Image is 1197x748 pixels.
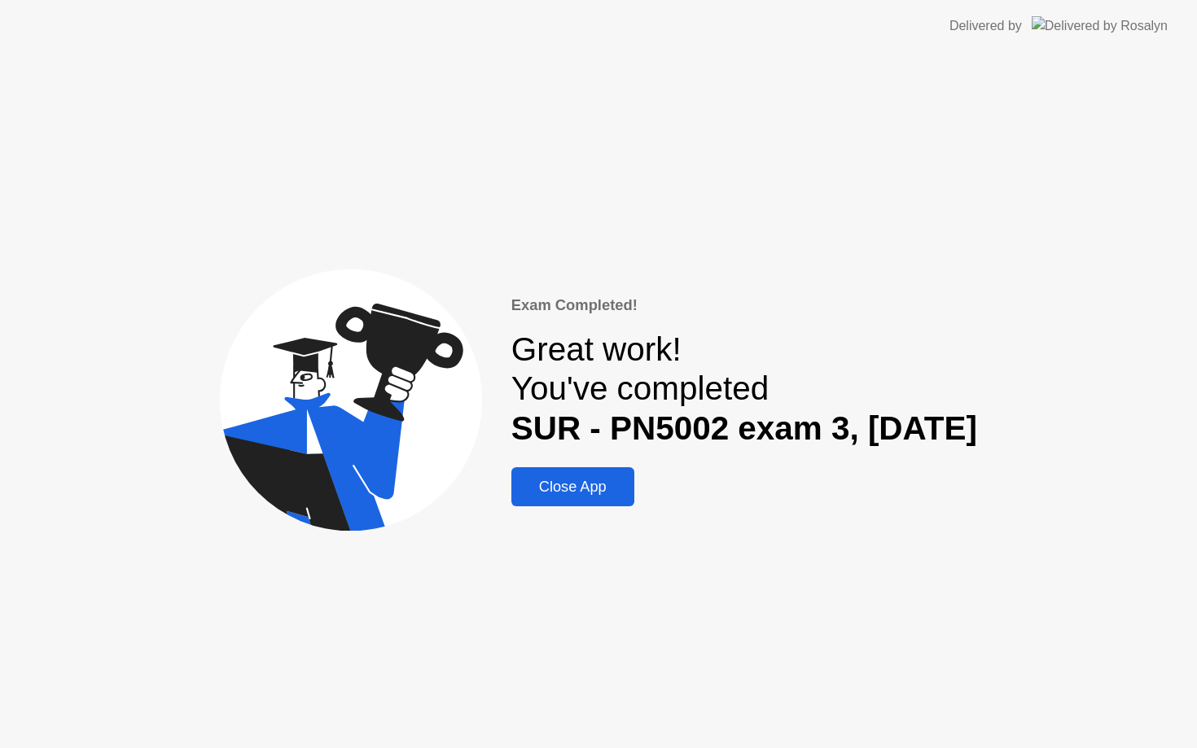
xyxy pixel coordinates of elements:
img: Delivered by Rosalyn [1032,16,1168,35]
div: Close App [516,479,629,496]
div: Exam Completed! [511,294,977,317]
div: Great work! You've completed [511,330,977,448]
b: SUR - PN5002 exam 3, [DATE] [511,409,977,447]
div: Delivered by [949,16,1022,36]
button: Close App [511,467,634,506]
